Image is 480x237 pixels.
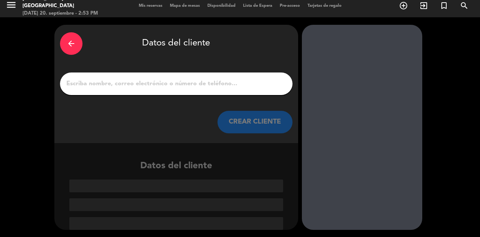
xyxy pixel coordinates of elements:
div: [DATE] 20. septiembre - 2:53 PM [22,10,114,17]
span: Disponibilidad [204,4,239,8]
span: Mapa de mesas [166,4,204,8]
span: Tarjetas de regalo [304,4,345,8]
i: arrow_back [67,39,76,48]
span: Pre-acceso [276,4,304,8]
i: search [460,1,469,10]
span: Lista de Espera [239,4,276,8]
span: Mis reservas [135,4,166,8]
button: CREAR CLIENTE [217,111,292,133]
div: Datos del cliente [60,30,292,57]
i: add_circle_outline [399,1,408,10]
input: Escriba nombre, correo electrónico o número de teléfono... [66,78,287,89]
i: turned_in_not [439,1,448,10]
div: Datos del cliente [54,159,298,230]
i: exit_to_app [419,1,428,10]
